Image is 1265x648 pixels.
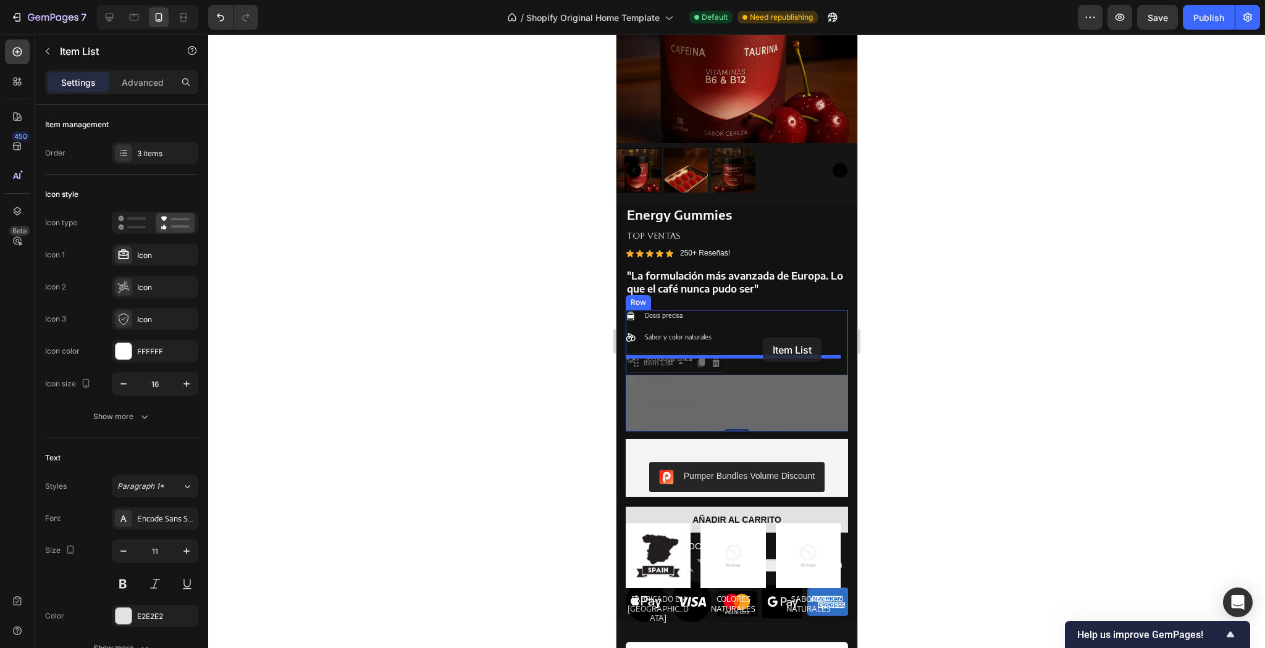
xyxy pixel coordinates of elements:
span: Paragraph 1* [117,481,164,492]
div: Icon [137,314,195,325]
div: Icon 1 [45,249,65,260]
div: Encode Sans Semi Expanded [137,513,195,525]
div: Order [45,147,65,159]
span: Default [702,12,728,23]
span: Shopify Original Home Template [526,11,660,24]
div: Icon [137,282,195,293]
div: 3 items [137,148,195,159]
div: E2E2E2 [137,611,195,622]
p: 7 [81,10,86,25]
span: Help us improve GemPages! [1077,629,1223,641]
div: Icon 2 [45,281,66,293]
button: 7 [5,5,92,30]
span: / [521,11,524,24]
div: Publish [1193,11,1224,24]
button: Paragraph 1* [112,475,198,497]
div: FFFFFF [137,346,195,357]
p: Advanced [122,76,164,89]
div: Color [45,610,64,621]
button: Show more [45,405,198,428]
p: Item List [60,44,165,59]
div: Icon [137,250,195,261]
div: Styles [45,481,67,492]
div: Icon size [45,376,93,393]
div: Icon 3 [45,314,66,325]
div: Item management [45,119,109,130]
div: Show more [93,410,151,423]
button: Save [1137,5,1178,30]
div: Font [45,513,61,524]
div: Size [45,542,78,559]
span: Need republishing [750,12,813,23]
div: Icon type [45,217,77,228]
div: Undo/Redo [208,5,258,30]
iframe: Design area [616,35,857,648]
div: Beta [9,226,30,236]
div: 450 [12,131,30,141]
div: Text [45,452,61,463]
div: Icon color [45,346,80,357]
div: Open Intercom Messenger [1223,588,1253,617]
span: Save [1148,12,1168,23]
button: Show survey - Help us improve GemPages! [1077,627,1238,642]
div: Icon style [45,189,78,200]
p: Settings [61,76,96,89]
button: Publish [1183,5,1235,30]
